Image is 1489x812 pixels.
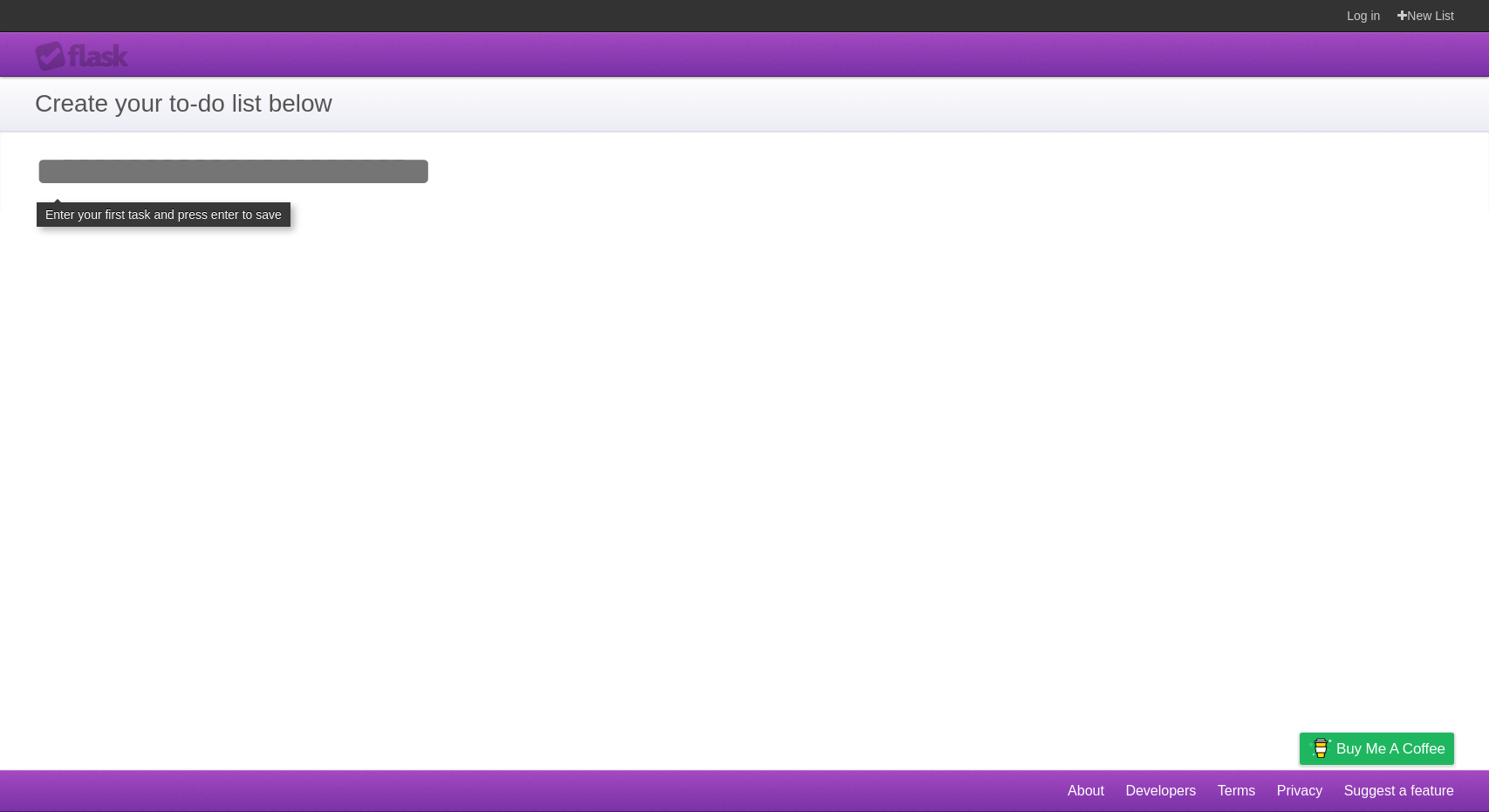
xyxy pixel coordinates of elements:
div: Flask [35,41,140,72]
a: Privacy [1277,774,1322,808]
a: Buy me a coffee [1300,733,1454,765]
a: Suggest a feature [1344,774,1454,808]
a: About [1068,774,1104,808]
a: Developers [1125,774,1196,808]
a: Terms [1218,774,1256,808]
img: Buy me a coffee [1308,734,1332,763]
h1: Create your to-do list below [35,85,1454,122]
span: Buy me a coffee [1336,734,1445,764]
